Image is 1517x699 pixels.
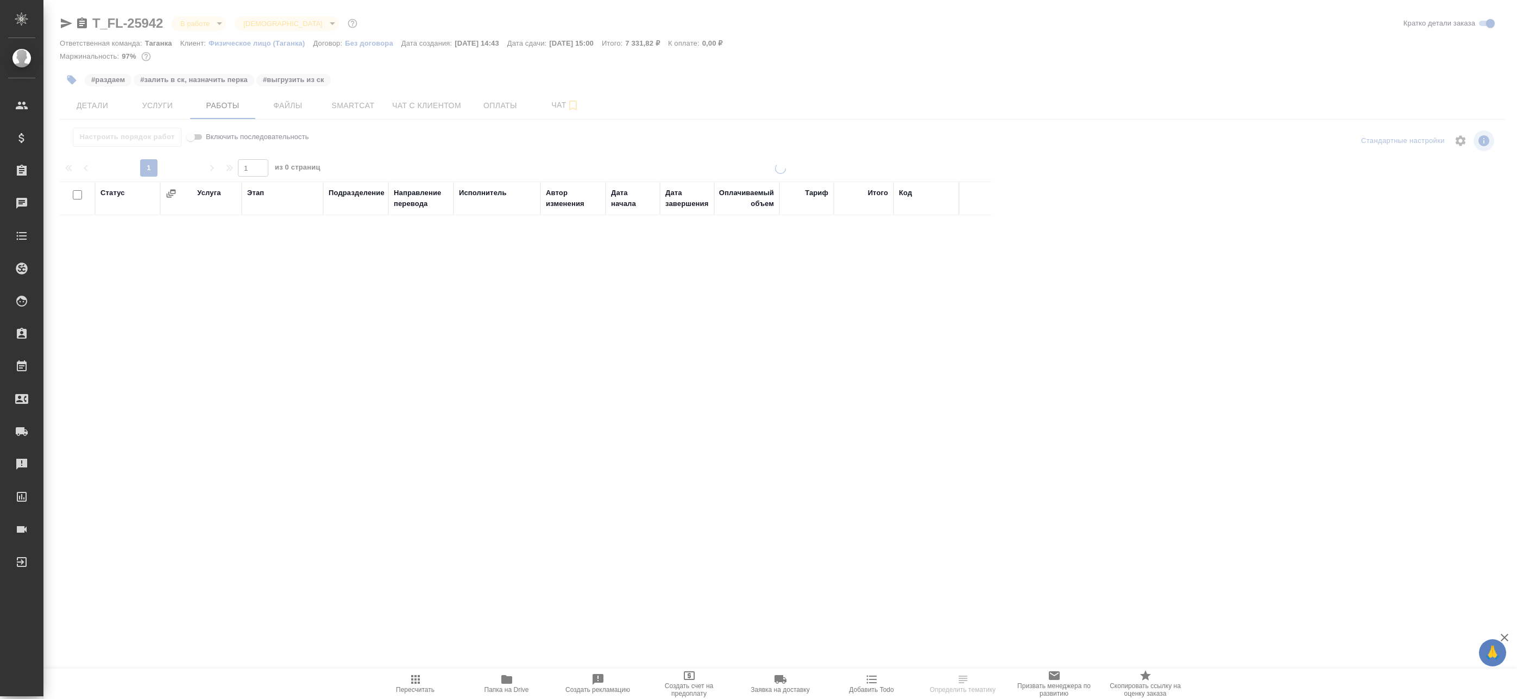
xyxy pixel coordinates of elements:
[899,188,912,198] div: Код
[552,669,644,699] button: Создать рекламацию
[644,669,735,699] button: Создать счет на предоплату
[459,188,507,198] div: Исполнитель
[1100,669,1191,699] button: Скопировать ссылку на оценку заказа
[396,686,435,694] span: Пересчитать
[719,188,774,209] div: Оплачиваемый объем
[849,686,893,694] span: Добавить Todo
[1106,682,1185,697] span: Скопировать ссылку на оценку заказа
[611,188,654,209] div: Дата начала
[735,669,826,699] button: Заявка на доставку
[665,188,709,209] div: Дата завершения
[394,188,448,209] div: Направление перевода
[1479,639,1506,666] button: 🙏
[751,686,809,694] span: Заявка на доставку
[461,669,552,699] button: Папка на Drive
[100,188,125,198] div: Статус
[197,188,221,198] div: Услуга
[650,682,728,697] span: Создать счет на предоплату
[805,188,828,198] div: Тариф
[247,188,264,198] div: Этап
[329,188,385,198] div: Подразделение
[484,686,529,694] span: Папка на Drive
[546,188,600,209] div: Автор изменения
[868,188,888,198] div: Итого
[826,669,917,699] button: Добавить Todo
[370,669,461,699] button: Пересчитать
[565,686,630,694] span: Создать рекламацию
[930,686,996,694] span: Определить тематику
[1483,641,1502,664] span: 🙏
[917,669,1009,699] button: Определить тематику
[1009,669,1100,699] button: Призвать менеджера по развитию
[1015,682,1093,697] span: Призвать менеджера по развитию
[166,188,177,199] button: Сгруппировать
